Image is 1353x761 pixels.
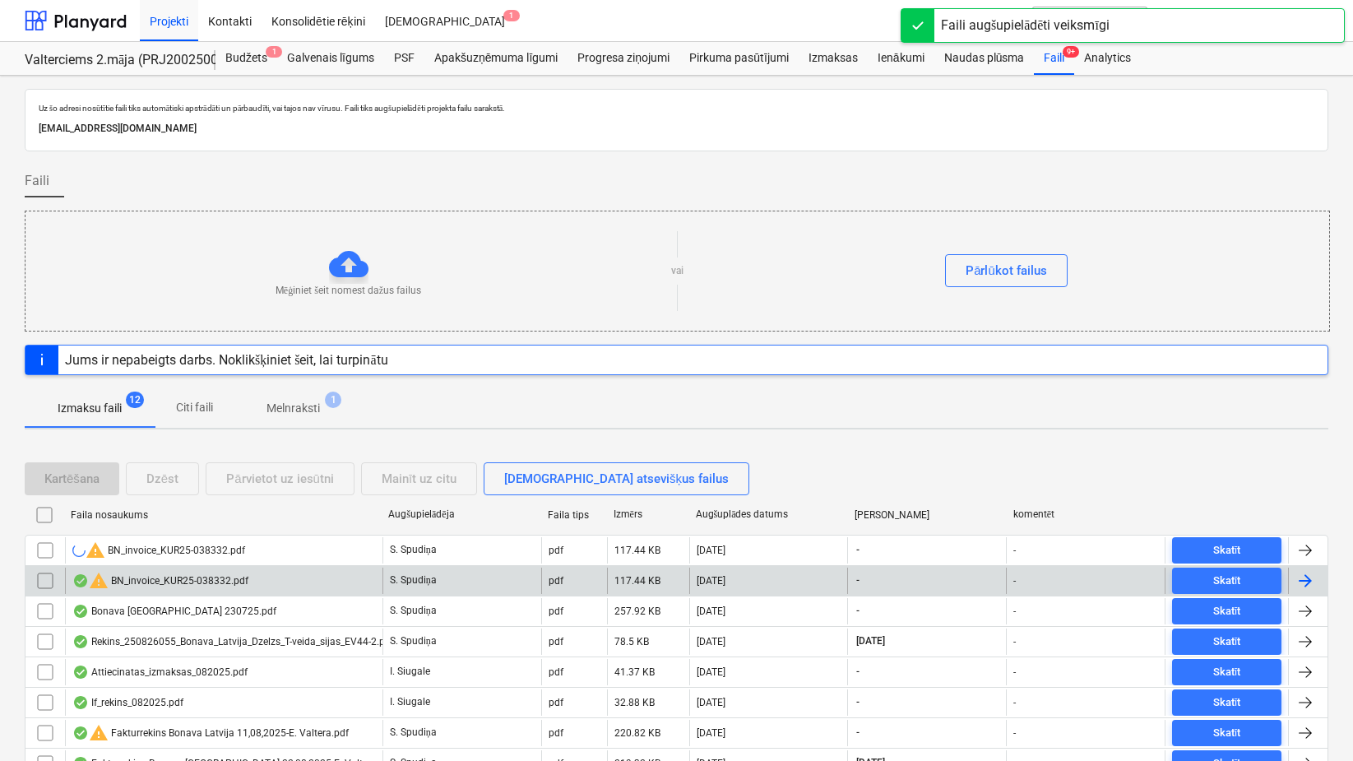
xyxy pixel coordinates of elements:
span: - [855,665,861,679]
button: Skatīt [1172,659,1281,685]
a: PSF [384,42,424,75]
div: 78.5 KB [614,636,649,647]
div: pdf [549,697,563,708]
a: Pirkuma pasūtījumi [679,42,799,75]
div: BN_invoice_KUR25-038332.pdf [72,541,245,560]
div: Mēģiniet šeit nomest dažus failusvaiPārlūkot failus [25,211,1330,332]
div: [PERSON_NAME] [855,509,1000,521]
span: warning [86,541,105,560]
div: Skatīt [1213,572,1241,591]
div: Fakturrekins Bonava Latvija 11,08,2025-E. Valtera.pdf [72,723,349,743]
div: - [1013,636,1016,647]
span: 1 [503,10,520,21]
button: Skatīt [1172,568,1281,594]
div: [DATE] [697,575,725,587]
span: - [855,604,861,618]
div: OCR pabeigts [72,635,89,648]
div: [DATE] [697,636,725,647]
p: Izmaksu faili [58,400,122,417]
div: OCR pabeigts [72,666,89,679]
iframe: Chat Widget [1271,682,1353,761]
div: Attiecinatas_izmaksas_082025.pdf [72,666,248,679]
a: Ienākumi [868,42,934,75]
div: pdf [549,606,563,617]
div: If_rekins_082025.pdf [72,696,183,709]
div: [DATE] [697,697,725,708]
span: - [855,726,861,740]
div: [DATE] [697,545,725,556]
button: Pārlūkot failus [945,254,1068,287]
div: pdf [549,727,563,739]
div: Faili augšupielādēti veiksmīgi [941,16,1110,35]
div: [DEMOGRAPHIC_DATA] atsevišķus failus [504,468,729,490]
a: Galvenais līgums [277,42,384,75]
div: [DATE] [697,606,725,617]
div: OCR pabeigts [72,574,89,587]
p: S. Spudiņa [390,604,437,618]
div: Skatīt [1213,694,1241,712]
a: Faili9+ [1034,42,1074,75]
p: Mēģiniet šeit nomest dažus failus [276,284,421,298]
p: I. Siugale [390,695,430,709]
div: Budžets [215,42,277,75]
span: 12 [126,392,144,408]
span: - [855,543,861,557]
a: Budžets1 [215,42,277,75]
div: BN_invoice_KUR25-038332.pdf [72,571,248,591]
button: Skatīt [1172,537,1281,564]
div: komentēt [1013,508,1159,521]
div: Izmērs [614,508,683,521]
div: 117.44 KB [614,545,660,556]
button: Skatīt [1172,689,1281,716]
p: Citi faili [174,399,214,416]
div: 220.82 KB [614,727,660,739]
span: 9+ [1063,46,1079,58]
div: pdf [549,636,563,647]
p: S. Spudiņa [390,634,437,648]
span: - [855,695,861,709]
div: [DATE] [697,727,725,739]
p: S. Spudiņa [390,573,437,587]
div: Skatīt [1213,663,1241,682]
p: S. Spudiņa [390,726,437,740]
a: Progresa ziņojumi [568,42,679,75]
div: Valterciems 2.māja (PRJ2002500) - 2601936 [25,52,196,69]
div: Faila tips [548,509,600,521]
div: pdf [549,575,563,587]
div: - [1013,727,1016,739]
a: Apakšuzņēmuma līgumi [424,42,568,75]
span: [DATE] [855,634,887,648]
span: Faili [25,171,49,191]
a: Izmaksas [799,42,868,75]
span: - [855,573,861,587]
button: Skatīt [1172,720,1281,746]
div: - [1013,606,1016,617]
div: Pārlūkot failus [966,260,1047,281]
div: Skatīt [1213,724,1241,743]
div: [DATE] [697,666,725,678]
span: 1 [325,392,341,408]
div: - [1013,666,1016,678]
p: [EMAIL_ADDRESS][DOMAIN_NAME] [39,120,1314,137]
div: OCR pabeigts [72,696,89,709]
div: Skatīt [1213,541,1241,560]
a: Naudas plūsma [934,42,1035,75]
div: pdf [549,666,563,678]
div: Rekins_250826055_Bonava_Latvija_Dzelzs_T-veida_sijas_EV44-2.pdf [72,635,394,648]
a: Analytics [1074,42,1141,75]
div: Skatīt [1213,633,1241,652]
button: [DEMOGRAPHIC_DATA] atsevišķus failus [484,462,749,495]
div: 117.44 KB [614,575,660,587]
div: 32.88 KB [614,697,655,708]
div: - [1013,545,1016,556]
div: 41.37 KB [614,666,655,678]
p: vai [671,264,683,278]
